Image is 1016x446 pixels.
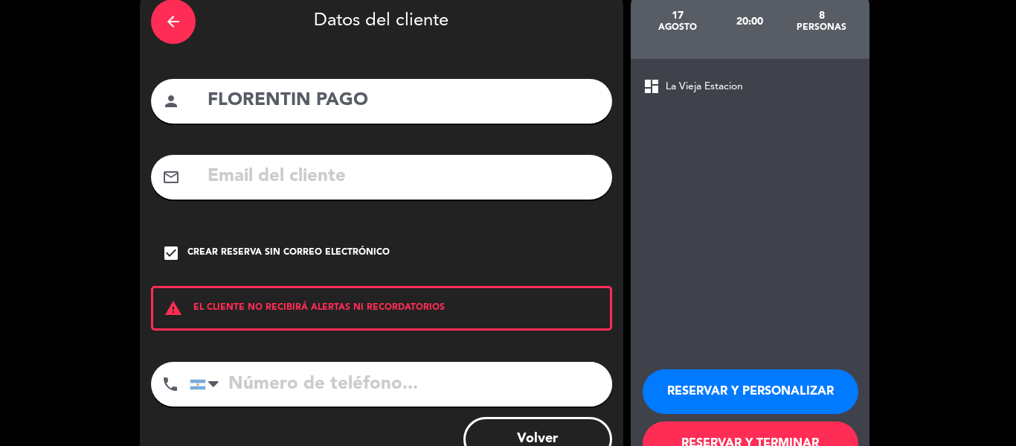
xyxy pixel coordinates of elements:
[162,168,180,186] i: mail_outline
[785,10,858,22] div: 8
[206,86,601,116] input: Nombre del cliente
[643,77,660,95] span: dashboard
[642,10,714,22] div: 17
[153,299,193,317] i: warning
[206,162,601,192] input: Email del cliente
[190,363,225,406] div: Argentina: +54
[190,362,612,407] input: Número de teléfono...
[162,92,180,110] i: person
[161,375,179,393] i: phone
[151,286,612,331] div: EL CLIENTE NO RECIBIRÁ ALERTAS NI RECORDATORIOS
[164,13,182,31] i: arrow_back
[642,22,714,34] div: agosto
[643,369,858,414] button: RESERVAR Y PERSONALIZAR
[187,246,390,261] div: Crear reserva sin correo electrónico
[785,22,858,34] div: personas
[162,244,180,262] i: check_box
[666,78,743,95] span: La Vieja Estacion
